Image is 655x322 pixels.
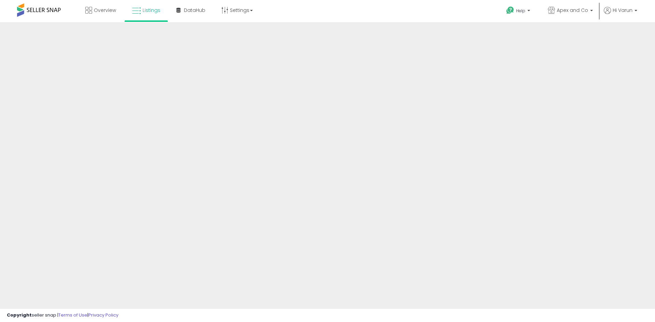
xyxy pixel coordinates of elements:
a: Hi Varun [604,7,637,22]
span: DataHub [184,7,205,14]
span: Apex and Co [557,7,588,14]
i: Get Help [506,6,514,15]
span: Help [516,8,525,14]
a: Help [501,1,537,22]
span: Overview [94,7,116,14]
span: Hi Varun [613,7,632,14]
span: Listings [143,7,160,14]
